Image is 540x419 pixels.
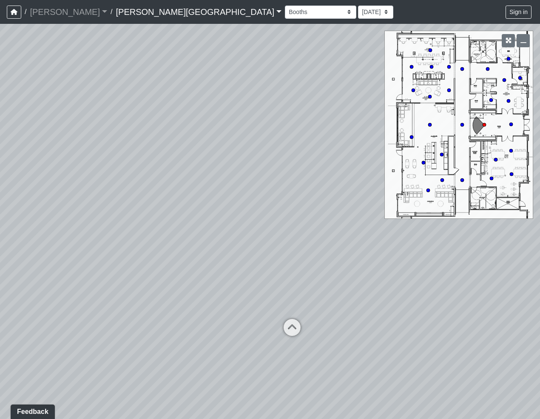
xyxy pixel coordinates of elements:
[30,3,107,20] a: [PERSON_NAME]
[506,6,531,19] button: Sign in
[6,402,57,419] iframe: Ybug feedback widget
[116,3,281,20] a: [PERSON_NAME][GEOGRAPHIC_DATA]
[107,3,116,20] span: /
[21,3,30,20] span: /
